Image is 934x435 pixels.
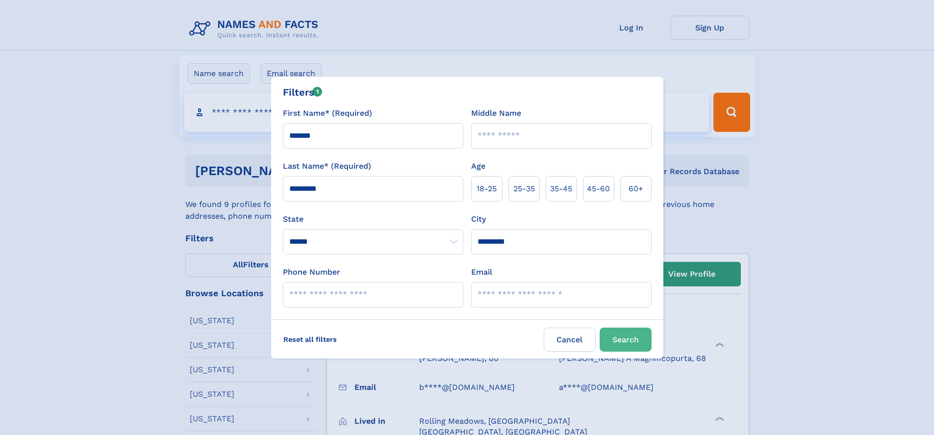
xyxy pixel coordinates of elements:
[471,107,521,119] label: Middle Name
[629,183,643,195] span: 60+
[544,328,596,352] label: Cancel
[277,328,343,351] label: Reset all filters
[471,266,492,278] label: Email
[550,183,572,195] span: 35‑45
[283,213,463,225] label: State
[471,160,485,172] label: Age
[587,183,610,195] span: 45‑60
[513,183,535,195] span: 25‑35
[600,328,652,352] button: Search
[283,85,323,100] div: Filters
[283,160,371,172] label: Last Name* (Required)
[471,213,486,225] label: City
[283,266,340,278] label: Phone Number
[477,183,497,195] span: 18‑25
[283,107,372,119] label: First Name* (Required)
